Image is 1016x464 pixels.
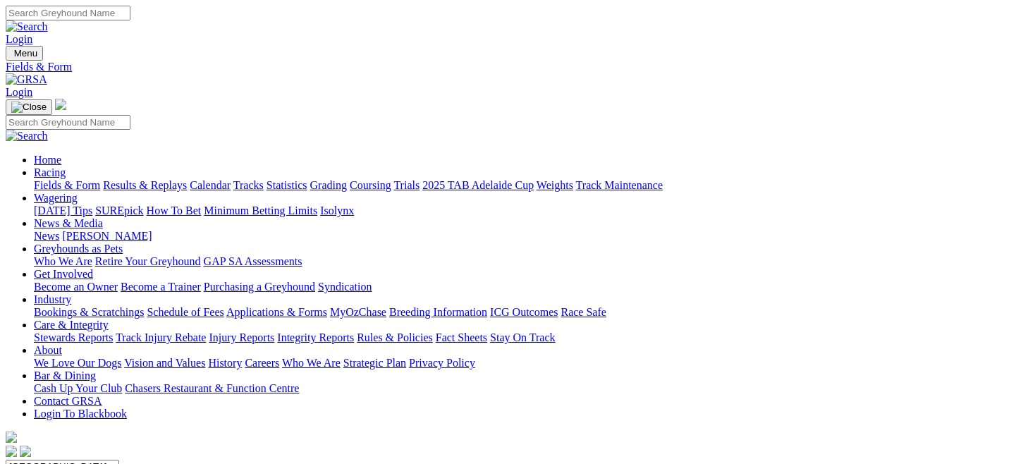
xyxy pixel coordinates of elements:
a: Grading [310,179,347,191]
a: 2025 TAB Adelaide Cup [422,179,534,191]
a: History [208,357,242,369]
img: logo-grsa-white.png [55,99,66,110]
a: Minimum Betting Limits [204,204,317,216]
a: Retire Your Greyhound [95,255,201,267]
div: News & Media [34,230,1010,243]
a: Results & Replays [103,179,187,191]
button: Toggle navigation [6,99,52,115]
button: Toggle navigation [6,46,43,61]
a: Race Safe [561,306,606,318]
a: News [34,230,59,242]
a: Racing [34,166,66,178]
a: MyOzChase [330,306,386,318]
a: Integrity Reports [277,331,354,343]
a: Careers [245,357,279,369]
a: Home [34,154,61,166]
span: Menu [14,48,37,59]
a: Get Involved [34,268,93,280]
div: Get Involved [34,281,1010,293]
a: Track Injury Rebate [116,331,206,343]
a: Vision and Values [124,357,205,369]
img: GRSA [6,73,47,86]
a: Strategic Plan [343,357,406,369]
img: twitter.svg [20,446,31,457]
a: Who We Are [282,357,341,369]
a: Calendar [190,179,231,191]
div: Greyhounds as Pets [34,255,1010,268]
div: Wagering [34,204,1010,217]
a: We Love Our Dogs [34,357,121,369]
a: Privacy Policy [409,357,475,369]
a: Schedule of Fees [147,306,224,318]
a: Breeding Information [389,306,487,318]
a: Industry [34,293,71,305]
img: logo-grsa-white.png [6,432,17,443]
div: Care & Integrity [34,331,1010,344]
a: Bookings & Scratchings [34,306,144,318]
input: Search [6,6,130,20]
img: Search [6,20,48,33]
a: Isolynx [320,204,354,216]
a: Fields & Form [6,61,1010,73]
a: Weights [537,179,573,191]
a: Greyhounds as Pets [34,243,123,255]
a: SUREpick [95,204,143,216]
a: Fact Sheets [436,331,487,343]
a: Who We Are [34,255,92,267]
a: Stewards Reports [34,331,113,343]
a: Applications & Forms [226,306,327,318]
a: [DATE] Tips [34,204,92,216]
a: Syndication [318,281,372,293]
a: About [34,344,62,356]
div: About [34,357,1010,370]
img: facebook.svg [6,446,17,457]
a: ICG Outcomes [490,306,558,318]
a: Cash Up Your Club [34,382,122,394]
a: Stay On Track [490,331,555,343]
a: Track Maintenance [576,179,663,191]
img: Close [11,102,47,113]
a: Coursing [350,179,391,191]
a: Tracks [233,179,264,191]
div: Bar & Dining [34,382,1010,395]
a: Fields & Form [34,179,100,191]
a: Purchasing a Greyhound [204,281,315,293]
a: Trials [393,179,420,191]
a: Wagering [34,192,78,204]
a: Login [6,33,32,45]
img: Search [6,130,48,142]
a: [PERSON_NAME] [62,230,152,242]
input: Search [6,115,130,130]
div: Racing [34,179,1010,192]
a: GAP SA Assessments [204,255,302,267]
a: Contact GRSA [34,395,102,407]
div: Industry [34,306,1010,319]
a: Login To Blackbook [34,408,127,420]
a: Care & Integrity [34,319,109,331]
a: Rules & Policies [357,331,433,343]
a: News & Media [34,217,103,229]
a: Statistics [267,179,307,191]
a: Login [6,86,32,98]
a: Chasers Restaurant & Function Centre [125,382,299,394]
a: Injury Reports [209,331,274,343]
a: Become an Owner [34,281,118,293]
a: Become a Trainer [121,281,201,293]
a: How To Bet [147,204,202,216]
a: Bar & Dining [34,370,96,381]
